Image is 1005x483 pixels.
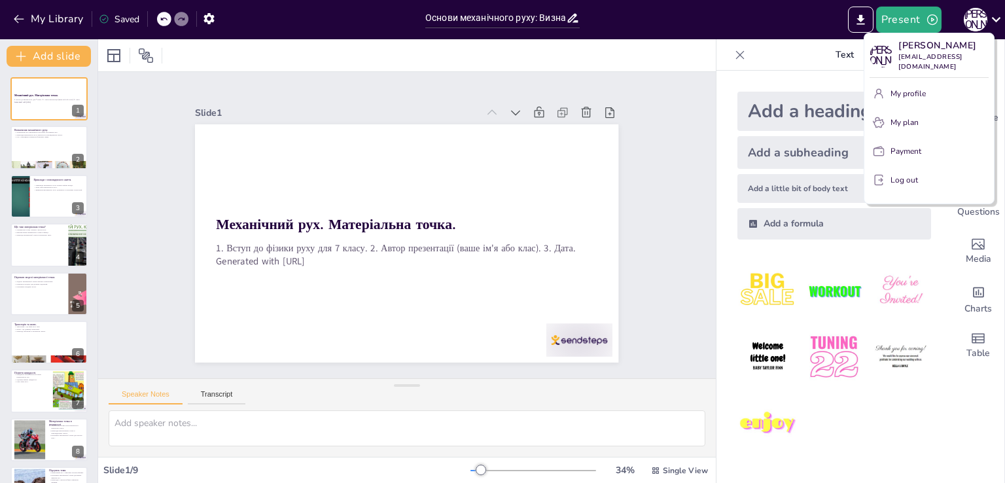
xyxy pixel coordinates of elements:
[870,112,989,133] button: My plan
[890,145,921,157] p: Payment
[898,39,989,52] p: [PERSON_NAME]
[870,83,989,104] button: My profile
[870,170,989,190] button: Log out
[898,52,989,72] p: [EMAIL_ADDRESS][DOMAIN_NAME]
[870,44,893,67] div: К [PERSON_NAME]
[890,116,919,128] p: My plan
[870,141,989,162] button: Payment
[890,174,918,186] p: Log out
[890,88,926,99] p: My profile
